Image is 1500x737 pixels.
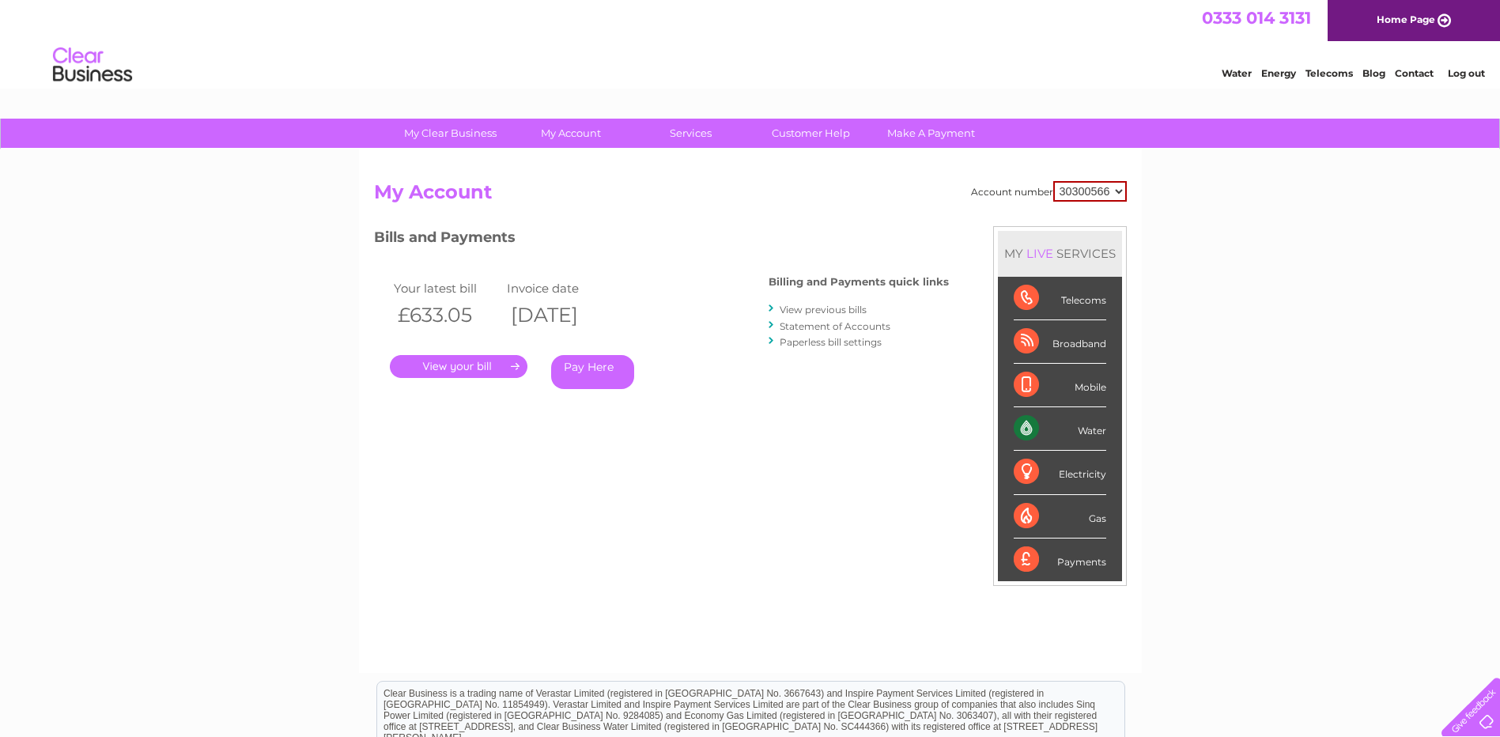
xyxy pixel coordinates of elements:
[385,119,516,148] a: My Clear Business
[866,119,996,148] a: Make A Payment
[1014,495,1106,539] div: Gas
[971,181,1127,202] div: Account number
[390,278,504,299] td: Your latest bill
[780,304,867,316] a: View previous bills
[780,336,882,348] a: Paperless bill settings
[1305,67,1353,79] a: Telecoms
[1202,8,1311,28] a: 0333 014 3131
[998,231,1122,276] div: MY SERVICES
[505,119,636,148] a: My Account
[1222,67,1252,79] a: Water
[1448,67,1485,79] a: Log out
[1395,67,1434,79] a: Contact
[1014,539,1106,581] div: Payments
[1261,67,1296,79] a: Energy
[1014,451,1106,494] div: Electricity
[1014,320,1106,364] div: Broadband
[503,299,617,331] th: [DATE]
[551,355,634,389] a: Pay Here
[746,119,876,148] a: Customer Help
[1023,246,1056,261] div: LIVE
[390,355,527,378] a: .
[374,226,949,254] h3: Bills and Payments
[374,181,1127,211] h2: My Account
[780,320,890,332] a: Statement of Accounts
[1014,364,1106,407] div: Mobile
[1014,407,1106,451] div: Water
[377,9,1124,77] div: Clear Business is a trading name of Verastar Limited (registered in [GEOGRAPHIC_DATA] No. 3667643...
[1014,277,1106,320] div: Telecoms
[1362,67,1385,79] a: Blog
[390,299,504,331] th: £633.05
[503,278,617,299] td: Invoice date
[769,276,949,288] h4: Billing and Payments quick links
[625,119,756,148] a: Services
[52,41,133,89] img: logo.png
